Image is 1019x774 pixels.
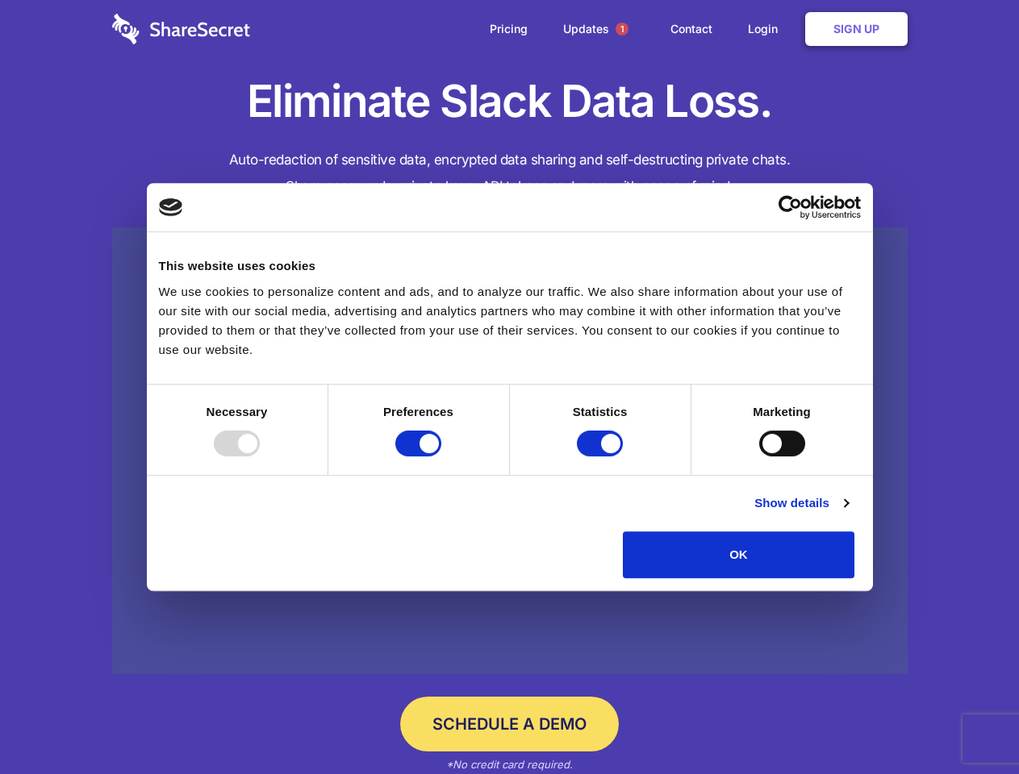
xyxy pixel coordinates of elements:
strong: Necessary [207,405,268,418]
a: Show details [754,493,848,513]
h4: Auto-redaction of sensitive data, encrypted data sharing and self-destructing private chats. Shar... [112,147,908,200]
img: logo [159,198,183,216]
img: logo-wordmark-white-trans-d4663122ce5f474addd5e946df7df03e33cb6a1c49d2221995e7729f52c070b2.svg [112,14,250,44]
strong: Preferences [383,405,453,418]
em: *No credit card required. [446,758,573,771]
a: Pricing [474,4,544,54]
span: 1 [616,23,629,35]
button: OK [623,531,854,578]
a: Wistia video thumbnail [112,227,908,675]
strong: Marketing [753,405,811,418]
a: Usercentrics Cookiebot - opens in a new window [720,195,861,219]
a: Schedule a Demo [400,697,619,751]
a: Sign Up [805,12,908,46]
a: Contact [654,4,729,54]
strong: Statistics [573,405,628,418]
div: We use cookies to personalize content and ads, and to analyze our traffic. We also share informat... [159,282,861,360]
a: Login [732,4,802,54]
div: This website uses cookies [159,256,861,276]
h1: Eliminate Slack Data Loss. [112,73,908,131]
